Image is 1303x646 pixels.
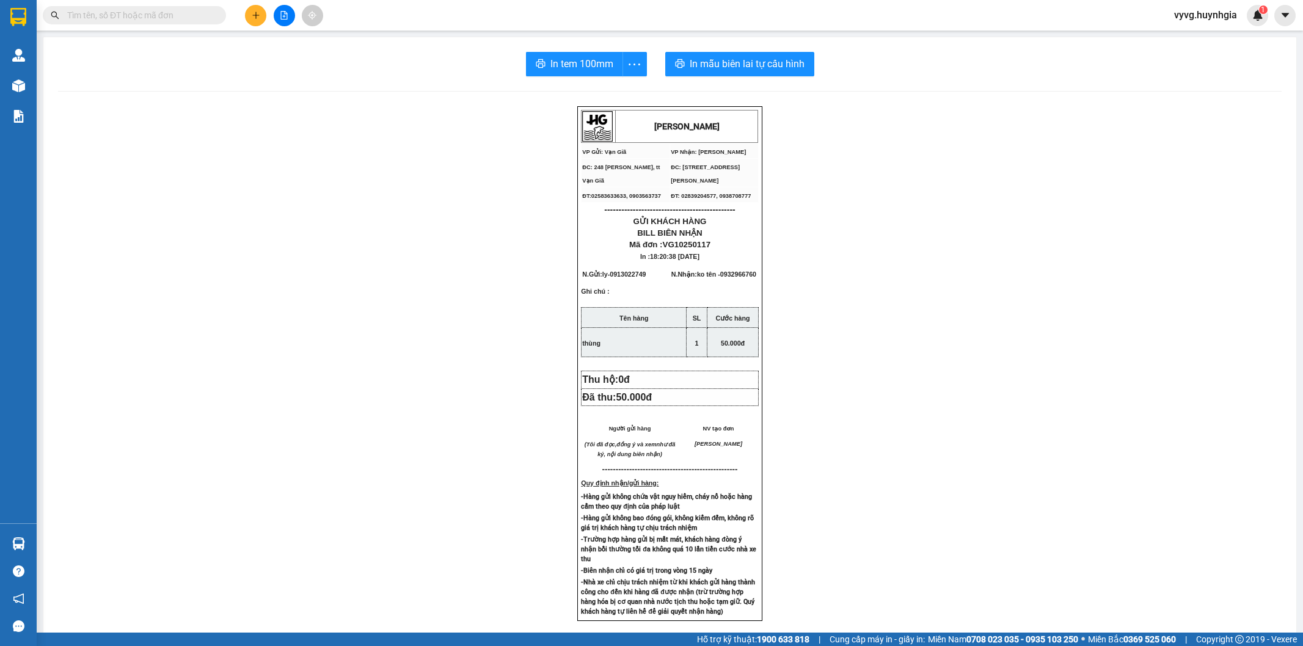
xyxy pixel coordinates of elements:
[581,493,752,510] strong: -Hàng gửi không chứa vật nguy hiểm, cháy nổ hoặc hàng cấm theo quy định của pháp luật
[609,426,651,432] span: Người gửi hàng
[581,567,712,575] strong: -Biên nhận chỉ có giá trị trong vòng 15 ngày
[252,11,260,20] span: plus
[581,514,754,532] strong: -Hàng gửi không bao đóng gói, không kiểm đếm, không rõ giá trị khách hàng tự chịu trách nhiệm
[1259,5,1268,14] sup: 1
[274,5,295,26] button: file-add
[51,11,59,20] span: search
[526,52,623,76] button: printerIn tem 100mm
[693,314,701,322] strong: SL
[619,314,648,322] strong: Tên hàng
[720,270,756,278] span: 0932966760
[1123,634,1176,644] strong: 0369 525 060
[695,441,742,447] span: [PERSON_NAME]
[623,57,646,72] span: more
[12,110,25,123] img: solution-icon
[581,535,756,563] strong: -Trường hợp hàng gửi bị mất mát, khách hàng đòng ý nhận bồi thường tối đa không quá 10 lần tiền c...
[618,374,630,385] span: 0đ
[13,593,24,604] span: notification
[67,9,211,22] input: Tìm tên, số ĐT hoặc mã đơn
[622,52,647,76] button: more
[757,634,809,644] strong: 1900 633 818
[582,111,613,142] img: logo
[582,392,652,402] span: Đã thu:
[663,240,711,249] span: VG10250117
[602,465,610,474] span: ---
[1274,5,1296,26] button: caret-down
[308,11,316,20] span: aim
[616,392,652,402] span: 50.000đ
[665,52,814,76] button: printerIn mẫu biên lai tự cấu hình
[695,339,699,347] span: 1
[928,633,1078,646] span: Miền Nam
[582,149,626,155] span: VP Gửi: Vạn Giã
[12,49,25,62] img: warehouse-icon
[640,253,699,260] span: In :
[13,565,24,577] span: question-circle
[582,374,635,385] span: Thu hộ:
[650,253,699,260] span: 18:20:38 [DATE]
[1280,10,1291,21] span: caret-down
[604,205,735,214] span: ----------------------------------------------
[1261,5,1265,14] span: 1
[671,164,740,184] span: ĐC: [STREET_ADDRESS][PERSON_NAME]
[536,59,546,70] span: printer
[302,5,323,26] button: aim
[690,56,805,71] span: In mẫu biên lai tự cấu hình
[697,633,809,646] span: Hỗ trợ kỹ thuật:
[581,578,755,615] strong: -Nhà xe chỉ chịu trách nhiệm từ khi khách gửi hàng thành công cho đến khi hàng đã được nhận (trừ ...
[966,634,1078,644] strong: 0708 023 035 - 0935 103 250
[721,339,745,347] span: 50.000đ
[1088,633,1176,646] span: Miền Bắc
[716,314,750,322] strong: Cước hàng
[10,8,26,26] img: logo-vxr
[581,288,609,305] span: Ghi chú :
[550,56,613,71] span: In tem 100mm
[582,270,646,278] span: N.Gửi:
[12,537,25,550] img: warehouse-icon
[1185,633,1187,646] span: |
[633,217,707,226] span: GỬI KHÁCH HÀNG
[608,270,646,278] span: -
[602,270,608,278] span: ly
[582,164,660,184] span: ĐC: 248 [PERSON_NAME], tt Vạn Giã
[610,465,738,474] span: -----------------------------------------------
[581,479,659,487] strong: Quy định nhận/gửi hàng:
[819,633,820,646] span: |
[671,270,756,278] span: N.Nhận:
[280,11,288,20] span: file-add
[13,620,24,632] span: message
[582,339,600,347] span: thùng
[1235,635,1244,644] span: copyright
[629,240,710,249] span: Mã đơn :
[610,270,646,278] span: 0913022749
[12,79,25,92] img: warehouse-icon
[245,5,266,26] button: plus
[637,228,703,238] span: BILL BIÊN NHẬN
[585,441,657,448] em: (Tôi đã đọc,đồng ý và xem
[671,149,746,155] span: VP Nhận: [PERSON_NAME]
[703,426,734,432] span: NV tạo đơn
[697,270,756,278] span: ko tên -
[582,193,661,199] span: ĐT:02583633633, 0903563737
[830,633,925,646] span: Cung cấp máy in - giấy in:
[1164,7,1247,23] span: vyvg.huynhgia
[1081,637,1085,642] span: ⚪️
[671,193,751,199] span: ĐT: 02839204577, 0938708777
[675,59,685,70] span: printer
[1252,10,1263,21] img: icon-new-feature
[654,122,720,131] strong: [PERSON_NAME]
